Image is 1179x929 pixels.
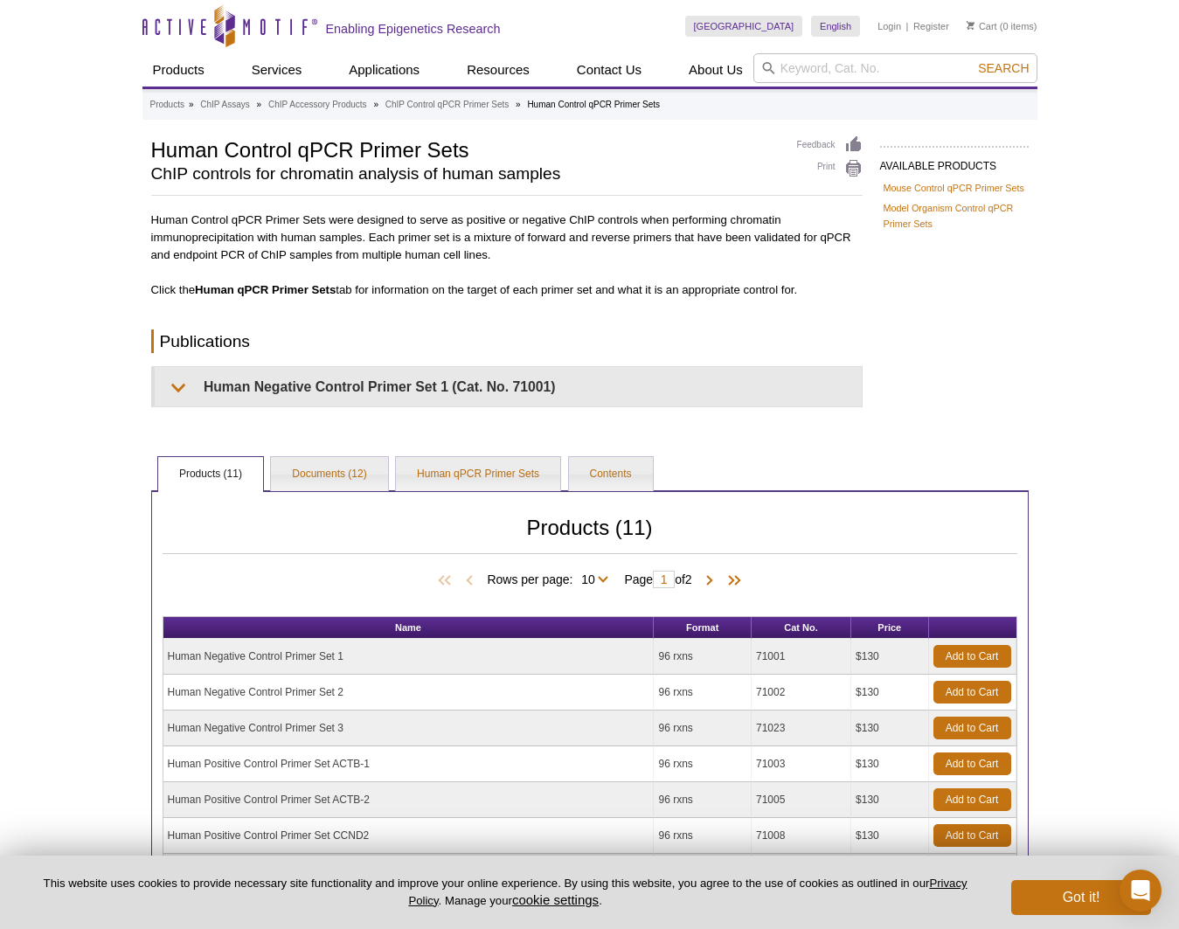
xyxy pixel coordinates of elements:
td: 96 rxns [654,711,752,746]
td: Human Positive Control Primer Set CCND2 [163,818,655,854]
h2: Enabling Epigenetics Research [326,21,501,37]
a: Human qPCR Primer Sets [396,457,560,492]
a: Add to Cart [933,752,1011,775]
td: $130 [851,854,928,890]
span: Rows per page: [487,570,615,587]
td: 71004 [752,854,851,890]
img: Your Cart [967,21,974,30]
li: » [516,100,521,109]
td: $130 [851,675,928,711]
span: 2 [685,572,692,586]
a: Model Organism Control qPCR Primer Sets [884,200,1025,232]
td: 71023 [752,711,851,746]
summary: Human Negative Control Primer Set 1 (Cat. No. 71001) [155,367,862,406]
a: Register [913,20,949,32]
td: 71001 [752,639,851,675]
td: 96 rxns [654,675,752,711]
a: ChIP Control qPCR Primer Sets [385,97,510,113]
button: cookie settings [512,892,599,907]
a: ChIP Accessory Products [268,97,367,113]
a: About Us [678,53,753,87]
a: Documents (12) [271,457,387,492]
h2: AVAILABLE PRODUCTS [880,146,1029,177]
td: 71002 [752,675,851,711]
th: Name [163,617,655,639]
th: Cat No. [752,617,851,639]
td: 96 rxns [654,746,752,782]
li: (0 items) [967,16,1037,37]
li: » [373,100,378,109]
span: Search [978,61,1029,75]
h2: ChIP controls for chromatin analysis of human samples [151,166,780,182]
td: Human Negative Control Primer Set 2 [163,675,655,711]
a: Services [241,53,313,87]
a: Contents [569,457,653,492]
th: Price [851,617,928,639]
td: $130 [851,818,928,854]
a: Products [150,97,184,113]
a: [GEOGRAPHIC_DATA] [685,16,803,37]
a: Add to Cart [933,645,1011,668]
span: Next Page [701,572,718,590]
a: Resources [456,53,540,87]
td: 96 rxns [654,639,752,675]
li: Human Control qPCR Primer Sets [527,100,660,109]
td: 96 rxns [654,818,752,854]
h2: Products (11) [163,520,1017,554]
a: Privacy Policy [408,877,967,906]
td: 96 rxns [654,854,752,890]
td: 96 rxns [654,782,752,818]
th: Format [654,617,752,639]
a: Contact Us [566,53,652,87]
a: Products (11) [158,457,263,492]
td: Human Negative Control Primer Set 3 [163,711,655,746]
td: Human Positive Control Primer Set ACTB-2 [163,782,655,818]
td: 71003 [752,746,851,782]
h1: Human Control qPCR Primer Sets [151,135,780,162]
td: $130 [851,782,928,818]
button: Got it! [1011,880,1151,915]
li: » [189,100,194,109]
p: Human Control qPCR Primer Sets were designed to serve as positive or negative ChIP controls when ... [151,206,863,264]
li: | [906,16,909,37]
p: Click the tab for information on the target of each primer set and what it is an appropriate cont... [151,281,863,299]
a: Login [877,20,901,32]
a: English [811,16,860,37]
td: $130 [851,639,928,675]
a: Add to Cart [933,717,1011,739]
td: $130 [851,711,928,746]
a: Applications [338,53,430,87]
a: Feedback [797,135,863,155]
td: Human Positive Control Primer Set ACTB-1 [163,746,655,782]
button: Search [973,60,1034,76]
td: 71008 [752,818,851,854]
a: ChIP Assays [200,97,250,113]
b: Human qPCR Primer Sets [195,283,336,296]
td: Human Positive Control Primer Set GAPDH-1 [163,854,655,890]
span: Previous Page [461,572,478,590]
p: This website uses cookies to provide necessary site functionality and improve your online experie... [28,876,982,909]
a: Cart [967,20,997,32]
div: Open Intercom Messenger [1120,870,1162,912]
span: Last Page [718,572,745,590]
input: Keyword, Cat. No. [753,53,1037,83]
span: First Page [434,572,461,590]
td: Human Negative Control Primer Set 1 [163,639,655,675]
a: Mouse Control qPCR Primer Sets [884,180,1024,196]
h2: Publications [151,329,863,353]
td: $130 [851,746,928,782]
li: » [257,100,262,109]
a: Products [142,53,215,87]
a: Add to Cart [933,788,1011,811]
td: 71005 [752,782,851,818]
a: Print [797,159,863,178]
a: Add to Cart [933,681,1011,704]
a: Add to Cart [933,824,1011,847]
span: Page of [615,571,700,588]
